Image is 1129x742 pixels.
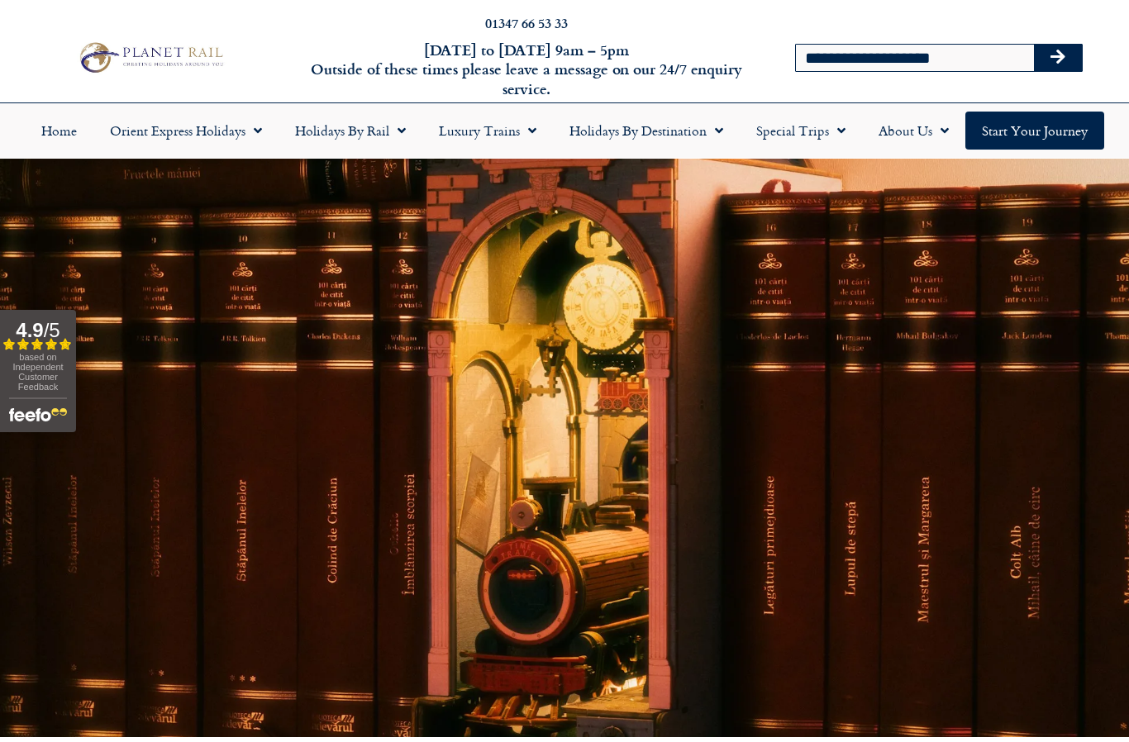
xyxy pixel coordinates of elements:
a: Holidays by Destination [553,112,740,150]
a: Holidays by Rail [279,112,422,150]
a: Luxury Trains [422,112,553,150]
nav: Menu [8,112,1121,150]
a: About Us [862,112,965,150]
a: Home [25,112,93,150]
a: Special Trips [740,112,862,150]
a: 01347 66 53 33 [485,13,568,32]
h6: [DATE] to [DATE] 9am – 5pm Outside of these times please leave a message on our 24/7 enquiry serv... [305,40,748,98]
a: Orient Express Holidays [93,112,279,150]
button: Search [1034,45,1082,71]
a: Start your Journey [965,112,1104,150]
img: Planet Rail Train Holidays Logo [74,39,228,77]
